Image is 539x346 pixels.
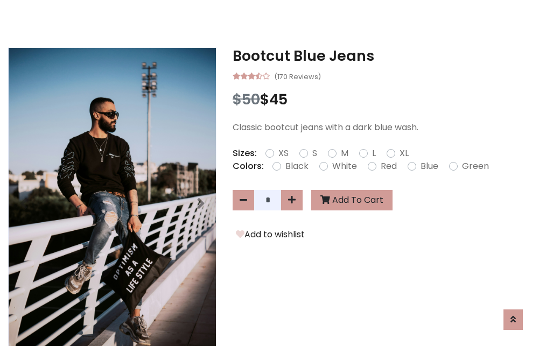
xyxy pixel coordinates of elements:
h3: $ [233,91,531,108]
label: Blue [421,160,438,173]
label: Red [381,160,397,173]
p: Sizes: [233,147,257,160]
button: Add To Cart [311,190,393,210]
label: L [372,147,376,160]
label: White [332,160,357,173]
h3: Bootcut Blue Jeans [233,47,531,65]
label: XL [400,147,409,160]
label: S [312,147,317,160]
label: Green [462,160,489,173]
label: XS [278,147,289,160]
p: Classic bootcut jeans with a dark blue wash. [233,121,531,134]
p: Colors: [233,160,264,173]
span: 45 [269,89,288,109]
span: $50 [233,89,260,109]
small: (170 Reviews) [274,69,321,82]
label: M [341,147,348,160]
label: Black [285,160,309,173]
button: Add to wishlist [233,228,308,242]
